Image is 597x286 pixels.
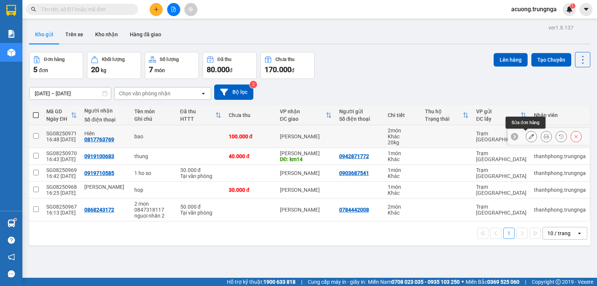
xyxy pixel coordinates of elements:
[134,116,173,122] div: Ghi chú
[391,279,460,285] strong: 0708 023 035 - 0935 103 250
[149,65,153,74] span: 7
[388,150,418,156] div: 1 món
[280,133,332,139] div: [PERSON_NAME]
[576,230,582,236] svg: open
[101,67,106,73] span: kg
[388,184,418,190] div: 1 món
[154,7,159,12] span: plus
[124,25,167,43] button: Hàng đã giao
[150,3,163,16] button: plus
[388,167,418,173] div: 1 món
[260,52,315,79] button: Chưa thu170.000đ
[176,105,225,125] th: Toggle SortBy
[84,108,127,114] div: Người nhận
[59,25,89,43] button: Trên xe
[534,170,586,176] div: thanhphong.trungnga
[388,190,418,196] div: Khác
[207,65,229,74] span: 80.000
[263,279,296,285] strong: 1900 633 818
[44,57,65,62] div: Đơn hàng
[29,87,111,99] input: Select a date range.
[102,57,125,62] div: Khối lượng
[7,219,15,227] img: warehouse-icon
[301,278,302,286] span: |
[388,210,418,216] div: Khác
[308,278,366,286] span: Cung cấp máy in - giấy in:
[46,190,77,196] div: 16:25 [DATE]
[280,108,326,114] div: VP nhận
[571,3,574,9] span: 1
[506,117,546,129] div: Sửa đơn hàng
[250,81,257,88] sup: 2
[180,108,215,114] div: Đã thu
[547,230,571,237] div: 10 / trang
[46,210,77,216] div: 16:13 [DATE]
[472,105,530,125] th: Toggle SortBy
[84,153,114,159] div: 0919100683
[46,116,71,122] div: Ngày ĐH
[388,173,418,179] div: Khác
[494,53,528,67] button: Lên hàng
[566,6,573,13] img: icon-new-feature
[339,207,369,213] div: 0784442008
[280,116,326,122] div: ĐC giao
[280,207,332,213] div: [PERSON_NAME]
[167,3,180,16] button: file-add
[476,108,521,114] div: VP gửi
[229,187,272,193] div: 30.000 đ
[503,228,515,239] button: 1
[51,32,99,40] li: VP [PERSON_NAME]
[200,90,206,96] svg: open
[6,5,16,16] img: logo-vxr
[180,167,221,173] div: 30.000 đ
[134,201,173,207] div: 2 mon
[4,32,51,56] li: VP Trạm [GEOGRAPHIC_DATA]
[145,52,199,79] button: Số lượng7món
[579,3,593,16] button: caret-down
[476,184,526,196] div: Trạm [GEOGRAPHIC_DATA]
[276,105,335,125] th: Toggle SortBy
[570,3,575,9] sup: 1
[46,184,77,190] div: SG08250968
[462,280,464,283] span: ⚪️
[280,150,332,156] div: [PERSON_NAME]
[534,207,586,213] div: thanhphong.trungnga
[160,57,179,62] div: Số lượng
[534,187,586,193] div: thanhphong.trungnga
[339,170,369,176] div: 0903687541
[8,253,15,261] span: notification
[7,30,15,38] img: solution-icon
[388,156,418,162] div: Khác
[84,117,127,123] div: Số điện thoại
[425,116,463,122] div: Trạng thái
[46,204,77,210] div: SG08250967
[180,173,221,179] div: Tại văn phòng
[87,52,141,79] button: Khối lượng20kg
[180,210,221,216] div: Tại văn phòng
[526,131,537,142] div: Sửa đơn hàng
[534,112,586,118] div: Nhân viên
[29,52,83,79] button: Đơn hàng5đơn
[180,116,215,122] div: HTTT
[534,153,586,159] div: thanhphong.trungnga
[388,139,418,145] div: 20 kg
[476,204,526,216] div: Trạm [GEOGRAPHIC_DATA]
[14,218,16,221] sup: 1
[7,49,15,56] img: warehouse-icon
[388,127,418,133] div: 2 món
[46,156,77,162] div: 16:43 [DATE]
[548,24,573,32] div: ver 1.8.137
[31,7,36,12] span: search
[388,133,418,139] div: Khác
[339,108,380,114] div: Người gửi
[476,150,526,162] div: Trạm [GEOGRAPHIC_DATA]
[46,130,77,136] div: SG08250971
[8,237,15,244] span: question-circle
[84,130,127,136] div: Hiên
[84,170,114,176] div: 0919710585
[8,270,15,277] span: message
[388,112,418,118] div: Chi tiết
[51,41,57,47] span: environment
[46,108,71,114] div: Mã GD
[531,53,571,67] button: Tạo Chuyến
